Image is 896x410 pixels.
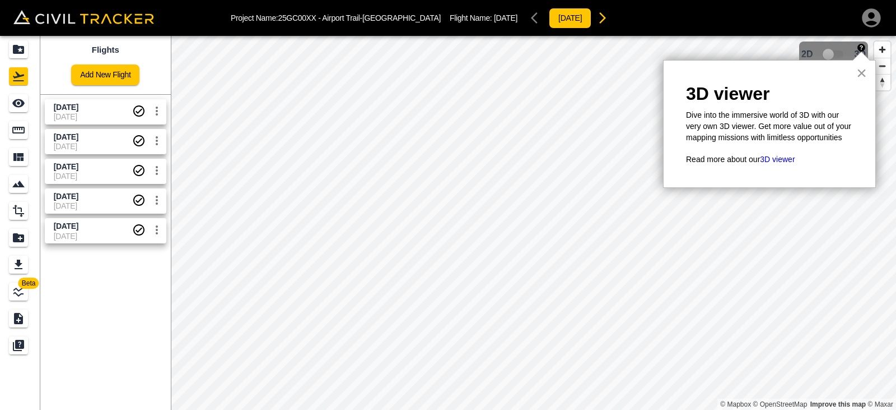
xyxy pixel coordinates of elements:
[856,64,867,82] button: Close
[874,42,890,58] button: Zoom in
[855,49,866,59] span: 3D
[686,83,853,104] h2: 3D viewer
[818,44,850,65] span: 3D model not uploaded yet
[686,110,853,143] p: Dive into the immersive world of 3D with our very own 3D viewer. Get more value out of your mappi...
[494,13,517,22] span: [DATE]
[874,58,890,74] button: Zoom out
[686,155,760,164] span: Read more about our
[760,155,795,164] a: 3D viewer
[549,8,591,29] button: [DATE]
[171,36,896,410] canvas: Map
[450,13,517,22] p: Flight Name:
[867,400,893,408] a: Maxar
[231,13,441,22] p: Project Name: 25GC00XX - Airport Trail-[GEOGRAPHIC_DATA]
[874,74,890,90] button: Reset bearing to north
[720,400,751,408] a: Mapbox
[13,10,154,25] img: Civil Tracker
[753,400,808,408] a: OpenStreetMap
[801,49,813,59] span: 2D
[810,400,866,408] a: Map feedback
